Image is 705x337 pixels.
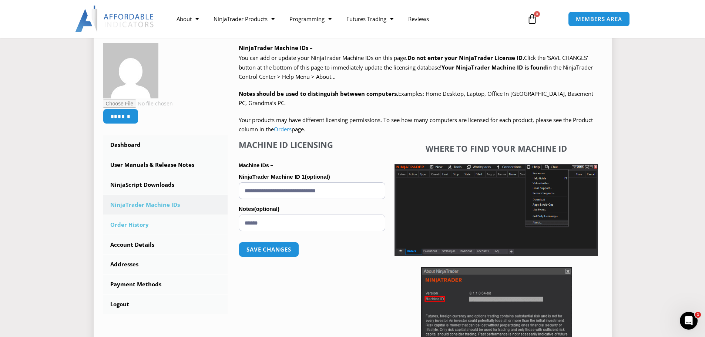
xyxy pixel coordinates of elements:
span: 0 [534,11,540,17]
a: Dashboard [103,135,228,155]
a: Account Details [103,235,228,255]
a: Orders [274,125,292,133]
a: Futures Trading [339,10,401,27]
span: You can add or update your NinjaTrader Machine IDs on this page. [239,54,407,61]
a: NinjaTrader Products [206,10,282,27]
a: Payment Methods [103,275,228,294]
img: 72688924dc0f514fe202a7e9ce58d3f9fbd4bbcc6a0b412c0a1ade66372d588c [103,43,158,98]
a: User Manuals & Release Notes [103,155,228,175]
iframe: Intercom live chat [680,312,698,330]
span: (optional) [254,206,279,212]
b: NinjaTrader Machine IDs – [239,44,313,51]
a: Reviews [401,10,436,27]
a: NinjaScript Downloads [103,175,228,195]
label: NinjaTrader Machine ID 1 [239,171,385,182]
strong: Machine IDs – [239,162,273,168]
span: 1 [695,312,701,318]
a: MEMBERS AREA [568,11,630,27]
a: NinjaTrader Machine IDs [103,195,228,215]
a: About [169,10,206,27]
span: (optional) [305,173,330,180]
span: Examples: Home Desktop, Laptop, Office In [GEOGRAPHIC_DATA], Basement PC, Grandma’s PC. [239,90,593,107]
a: Programming [282,10,339,27]
strong: Notes should be used to distinguish between computers. [239,90,398,97]
a: 0 [516,8,548,30]
span: Click the ‘SAVE CHANGES’ button at the bottom of this page to immediately update the licensing da... [239,54,593,80]
img: LogoAI | Affordable Indicators – NinjaTrader [75,6,155,32]
nav: Menu [169,10,518,27]
span: Your products may have different licensing permissions. To see how many computers are licensed fo... [239,116,593,133]
b: Do not enter your NinjaTrader License ID. [407,54,524,61]
a: Order History [103,215,228,235]
h4: Machine ID Licensing [239,140,385,149]
img: Screenshot 2025-01-17 1155544 | Affordable Indicators – NinjaTrader [395,164,598,256]
strong: Your NinjaTrader Machine ID is found [442,64,547,71]
label: Notes [239,203,385,215]
button: Save changes [239,242,299,257]
h4: Where to find your Machine ID [395,144,598,153]
a: Logout [103,295,228,314]
span: MEMBERS AREA [576,16,622,22]
nav: Account pages [103,135,228,314]
a: Addresses [103,255,228,274]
